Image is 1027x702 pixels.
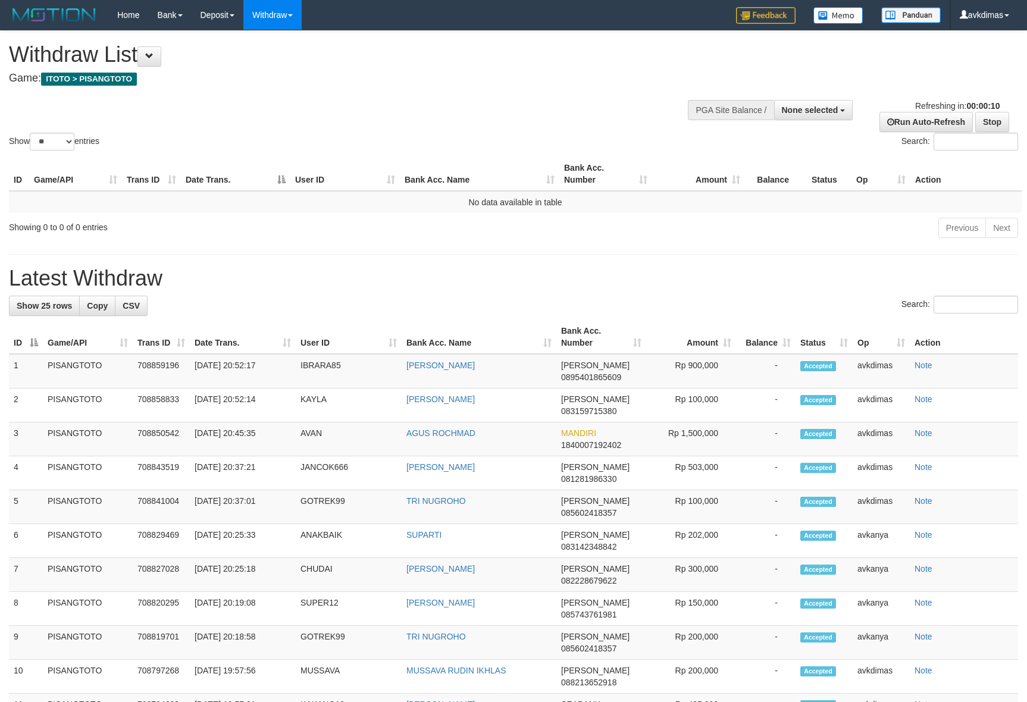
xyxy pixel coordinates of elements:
[9,296,80,316] a: Show 25 rows
[133,524,190,558] td: 708829469
[853,320,910,354] th: Op: activate to sort column ascending
[800,429,836,439] span: Accepted
[851,157,910,191] th: Op: activate to sort column ascending
[561,632,630,641] span: [PERSON_NAME]
[853,422,910,456] td: avkdimas
[561,678,616,687] span: Copy 088213652918 to clipboard
[853,524,910,558] td: avkanya
[190,388,296,422] td: [DATE] 20:52:14
[915,564,932,573] a: Note
[406,394,475,404] a: [PERSON_NAME]
[9,157,29,191] th: ID
[296,490,402,524] td: GOTREK99
[561,610,616,619] span: Copy 085743761981 to clipboard
[133,422,190,456] td: 708850542
[9,267,1018,290] h1: Latest Withdraw
[9,354,43,388] td: 1
[29,157,122,191] th: Game/API: activate to sort column ascending
[296,558,402,592] td: CHUDAI
[688,100,774,120] div: PGA Site Balance /
[133,388,190,422] td: 708858833
[9,422,43,456] td: 3
[133,320,190,354] th: Trans ID: activate to sort column ascending
[796,320,853,354] th: Status: activate to sort column ascending
[975,112,1009,132] a: Stop
[561,372,621,382] span: Copy 0895401865609 to clipboard
[9,660,43,694] td: 10
[9,320,43,354] th: ID: activate to sort column descending
[561,361,630,370] span: [PERSON_NAME]
[181,157,290,191] th: Date Trans.: activate to sort column descending
[915,598,932,607] a: Note
[190,660,296,694] td: [DATE] 19:57:56
[800,565,836,575] span: Accepted
[800,463,836,473] span: Accepted
[800,497,836,507] span: Accepted
[406,530,442,540] a: SUPARTI
[400,157,559,191] th: Bank Acc. Name: activate to sort column ascending
[800,632,836,643] span: Accepted
[133,354,190,388] td: 708859196
[652,157,745,191] th: Amount: activate to sort column ascending
[133,592,190,626] td: 708820295
[43,388,133,422] td: PISANGTOTO
[296,388,402,422] td: KAYLA
[879,112,973,132] a: Run Auto-Refresh
[646,558,736,592] td: Rp 300,000
[646,354,736,388] td: Rp 900,000
[43,592,133,626] td: PISANGTOTO
[915,666,932,675] a: Note
[190,524,296,558] td: [DATE] 20:25:33
[736,7,796,24] img: Feedback.jpg
[9,626,43,660] td: 9
[646,320,736,354] th: Amount: activate to sort column ascending
[853,660,910,694] td: avkdimas
[800,361,836,371] span: Accepted
[800,598,836,609] span: Accepted
[79,296,115,316] a: Copy
[853,354,910,388] td: avkdimas
[736,524,796,558] td: -
[122,157,181,191] th: Trans ID: activate to sort column ascending
[406,361,475,370] a: [PERSON_NAME]
[406,666,506,675] a: MUSSAVA RUDIN IKHLAS
[646,388,736,422] td: Rp 100,000
[646,456,736,490] td: Rp 503,000
[296,592,402,626] td: SUPER12
[745,157,807,191] th: Balance
[9,217,419,233] div: Showing 0 to 0 of 0 entries
[17,301,72,311] span: Show 25 rows
[736,354,796,388] td: -
[559,157,652,191] th: Bank Acc. Number: activate to sort column ascending
[985,218,1018,238] a: Next
[41,73,137,86] span: ITOTO > PISANGTOTO
[561,598,630,607] span: [PERSON_NAME]
[934,296,1018,314] input: Search:
[561,666,630,675] span: [PERSON_NAME]
[881,7,941,23] img: panduan.png
[9,191,1022,213] td: No data available in table
[807,157,851,191] th: Status
[133,456,190,490] td: 708843519
[561,542,616,551] span: Copy 083142348842 to clipboard
[87,301,108,311] span: Copy
[190,558,296,592] td: [DATE] 20:25:18
[561,644,616,653] span: Copy 085602418357 to clipboard
[774,100,853,120] button: None selected
[915,496,932,506] a: Note
[736,456,796,490] td: -
[800,395,836,405] span: Accepted
[561,496,630,506] span: [PERSON_NAME]
[9,456,43,490] td: 4
[813,7,863,24] img: Button%20Memo.svg
[296,626,402,660] td: GOTREK99
[406,598,475,607] a: [PERSON_NAME]
[915,462,932,472] a: Note
[561,530,630,540] span: [PERSON_NAME]
[736,422,796,456] td: -
[561,462,630,472] span: [PERSON_NAME]
[938,218,986,238] a: Previous
[736,592,796,626] td: -
[9,73,673,84] h4: Game:
[123,301,140,311] span: CSV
